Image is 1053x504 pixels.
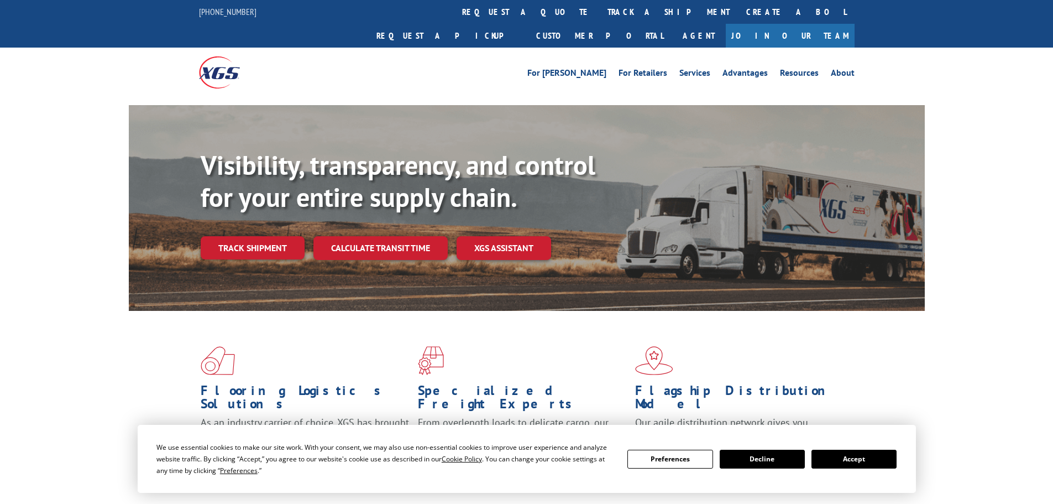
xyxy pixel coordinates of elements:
[528,24,672,48] a: Customer Portal
[527,69,606,81] a: For [PERSON_NAME]
[672,24,726,48] a: Agent
[138,425,916,493] div: Cookie Consent Prompt
[720,450,805,469] button: Decline
[811,450,897,469] button: Accept
[635,346,673,375] img: xgs-icon-flagship-distribution-model-red
[201,236,305,259] a: Track shipment
[780,69,819,81] a: Resources
[156,441,614,476] div: We use essential cookies to make our site work. With your consent, we may also use non-essential ...
[831,69,855,81] a: About
[201,416,409,455] span: As an industry carrier of choice, XGS has brought innovation and dedication to flooring logistics...
[457,236,551,260] a: XGS ASSISTANT
[418,416,627,465] p: From overlength loads to delicate cargo, our experienced staff knows the best way to move your fr...
[220,466,258,475] span: Preferences
[201,148,595,214] b: Visibility, transparency, and control for your entire supply chain.
[199,6,256,17] a: [PHONE_NUMBER]
[201,384,410,416] h1: Flooring Logistics Solutions
[442,454,482,464] span: Cookie Policy
[368,24,528,48] a: Request a pickup
[679,69,710,81] a: Services
[619,69,667,81] a: For Retailers
[635,416,839,442] span: Our agile distribution network gives you nationwide inventory management on demand.
[722,69,768,81] a: Advantages
[635,384,844,416] h1: Flagship Distribution Model
[726,24,855,48] a: Join Our Team
[418,346,444,375] img: xgs-icon-focused-on-flooring-red
[313,236,448,260] a: Calculate transit time
[201,346,235,375] img: xgs-icon-total-supply-chain-intelligence-red
[418,384,627,416] h1: Specialized Freight Experts
[627,450,713,469] button: Preferences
